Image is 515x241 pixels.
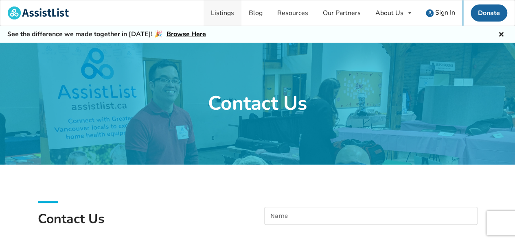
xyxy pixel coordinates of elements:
img: user icon [426,9,434,17]
div: About Us [375,10,403,16]
h1: Contact Us [208,91,307,116]
input: Name [264,207,478,225]
img: assistlist-logo [8,7,69,20]
h5: See the difference we made together in [DATE]! 🎉 [7,30,206,39]
a: Donate [471,4,507,22]
a: Our Partners [316,0,368,26]
h1: Contact Us [38,211,251,237]
a: Browse Here [167,30,206,39]
a: user icon Sign In [419,0,462,26]
a: Listings [204,0,241,26]
a: Blog [241,0,270,26]
span: Sign In [435,8,455,17]
a: Resources [270,0,316,26]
